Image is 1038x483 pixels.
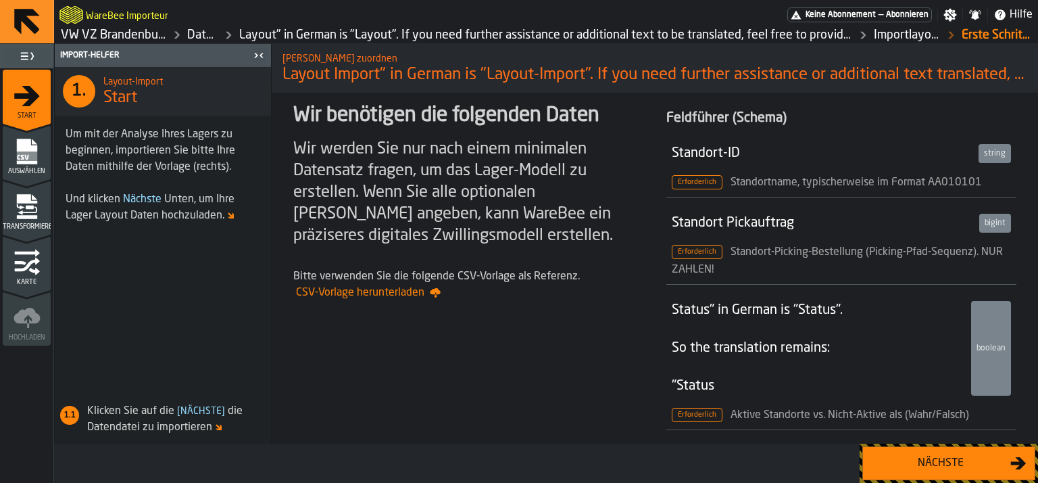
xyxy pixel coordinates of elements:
span: Aktive Standorte vs. Nicht-Aktive als (Wahr/Falsch) [731,410,969,421]
span: Nächste [174,407,228,416]
div: Import-Helfer [57,51,249,60]
div: Status" in German is "Status". So the translation remains: "Status [672,301,966,396]
nav: Breadcrumb [59,27,1033,43]
span: Standort-Picking-Bestellung (Picking-Pfad-Sequenz). NUR ZAHLEN! [672,247,1003,275]
div: Standort Pickauftrag [672,214,974,233]
div: Standort-ID [672,144,973,163]
span: Erforderlich [672,408,722,422]
span: Auswählen [3,168,51,175]
li: menu Transformieren [3,181,51,235]
span: ] [222,407,225,416]
span: CSV-Vorlage herunterladen [296,285,441,301]
a: link-to-/wh/i/fa05c68f-4c9c-4120-ba7f-9a7e5740d4da/import/layout/ff24f4bf-41f7-48df-b8ee-a45e9334... [962,28,1033,43]
span: Hochladen [3,334,51,342]
label: button-toggle-Schließe mich [249,47,268,64]
div: Menü-Abonnement [787,7,932,22]
h2: Sub Title [103,74,260,87]
div: boolean [971,301,1011,396]
div: Klicken Sie auf die die Datendatei zu importieren [55,403,266,436]
a: link-to-/wh/i/fa05c68f-4c9c-4120-ba7f-9a7e5740d4da [61,28,168,43]
a: link-to-/wh/i/fa05c68f-4c9c-4120-ba7f-9a7e5740d4da/designer [239,28,854,43]
label: button-toggle-Vollständiges Menü umschalten [3,47,51,66]
label: button-toggle-Einstellungen [938,8,962,22]
span: Start [103,87,137,109]
span: Nächste [123,194,162,205]
span: Erforderlich [672,175,722,189]
label: button-toggle-Hilfe [988,7,1038,23]
div: Wir benötigen die folgenden Daten [293,103,643,128]
span: Karte [3,279,51,286]
span: 1.1 [61,411,78,420]
span: Hilfe [1010,7,1033,23]
li: menu Start [3,70,51,124]
span: Start [3,112,51,120]
span: Erforderlich [672,245,722,259]
div: bigint [979,214,1011,233]
span: Bitte verwenden Sie die folgende CSV-Vorlage als Referenz. [293,271,580,282]
li: menu Auswählen [3,125,51,179]
a: link-to-/wh/i/fa05c68f-4c9c-4120-ba7f-9a7e5740d4da/import/layout/ [874,28,941,43]
header: Import-Helfer [55,44,271,67]
div: Wir werden Sie nur nach einem minimalen Datensatz fragen, um das Lager-Modell zu erstellen. Wenn ... [293,139,643,247]
div: Und klicken Unten, um Ihre Lager Layout Daten hochzuladen. [66,191,260,224]
div: Nächste [871,455,1010,471]
h2: Sub Title [86,8,168,22]
span: Standortname, typischerweise im Format AA010101 [731,177,982,188]
a: link-to-/wh/i/fa05c68f-4c9c-4120-ba7f-9a7e5740d4da/pricing/ [787,7,932,22]
span: Layout Import" in German is "Layout-Import". If you need further assistance or additional text tr... [282,64,1027,86]
button: button-Nächste [862,446,1035,480]
span: Transformieren [3,223,51,231]
li: menu Karte [3,236,51,290]
h2: Sub Title [282,51,1027,64]
div: 1. [63,75,95,108]
div: Um mit der Analyse Ihres Lagers zu beginnen, importieren Sie bitte Ihre Daten mithilfe der Vorlag... [66,127,260,175]
span: — [879,10,883,20]
a: link-to-/wh/i/fa05c68f-4c9c-4120-ba7f-9a7e5740d4da/data [187,28,219,43]
a: CSV-Vorlage herunterladen [296,285,441,302]
a: logo-header [59,3,83,27]
span: Keine Abonnement [806,10,876,20]
div: Feldführer (Schema) [666,109,1016,128]
li: menu Hochladen [3,292,51,346]
span: [ [177,407,180,416]
span: Abonnieren [886,10,929,20]
label: button-toggle-Benachrichtigungen [963,8,987,22]
div: title-Layout Import" in German is "Layout-Import". If you need further assistance or additional t... [272,44,1038,93]
div: title-Start [55,67,271,116]
div: string [979,144,1011,163]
